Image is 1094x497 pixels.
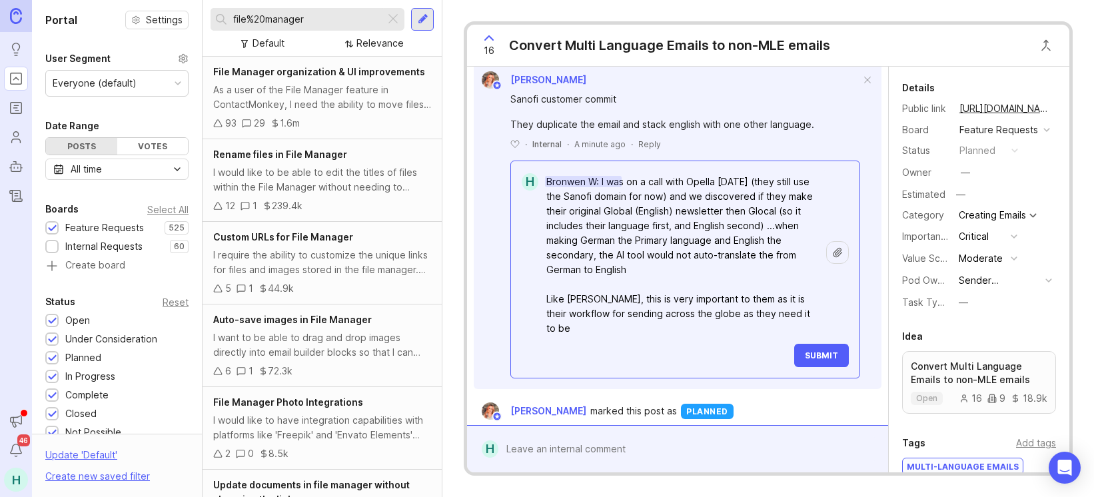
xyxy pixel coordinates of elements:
div: Add tags [1016,436,1056,450]
span: Rename files in File Manager [213,149,347,160]
div: I would like to be able to edit the titles of files within the File Manager without needing to de... [213,165,431,195]
a: Autopilot [4,155,28,179]
a: Convert Multi Language Emails to non-MLE emailsopen16918.9k [902,351,1056,414]
div: Under Consideration [65,332,157,346]
img: Bronwen W [478,71,504,89]
div: Complete [65,388,109,402]
div: — [961,165,970,180]
div: 44.9k [268,281,294,296]
div: 6 [225,364,231,378]
div: Posts [46,138,117,155]
div: Sender Experience [959,273,1040,288]
div: Feature Requests [65,221,144,235]
div: Internal [532,139,562,150]
label: Value Scale [902,252,953,264]
div: 5 [225,281,231,296]
div: 1 [249,364,253,378]
button: Announcements [4,409,28,433]
svg: toggle icon [167,164,188,175]
div: Default [253,36,284,51]
div: Critical [959,229,989,244]
div: H [482,440,498,458]
div: Status [45,294,75,310]
div: 1 [253,199,257,213]
button: H [4,468,28,492]
div: Convert Multi Language Emails to non-MLE emails [509,36,830,55]
img: member badge [492,412,502,422]
div: Feature Requests [959,123,1038,137]
div: Owner [902,165,949,180]
div: Internal Requests [65,239,143,254]
div: Boards [45,201,79,217]
div: · [525,139,527,150]
div: Planned [65,350,101,365]
label: Pod Ownership [902,274,970,286]
div: They duplicate the email and stack english with one other language. [510,117,860,132]
div: Public link [902,101,949,116]
div: I require the ability to customize the unique links for files and images stored in the file manag... [213,248,431,277]
span: 16 [484,43,494,58]
div: Relevance [356,36,404,51]
div: Details [902,80,935,96]
a: [URL][DOMAIN_NAME] [955,100,1056,117]
div: I would like to have integration capabilities with platforms like 'Freepik' and 'Envato Elements'... [213,413,431,442]
span: Submit [805,350,838,360]
input: Search... [233,12,380,27]
span: Auto-save images in File Manager [213,314,372,325]
a: File Manager Photo IntegrationsI would like to have integration capabilities with platforms like ... [203,387,442,470]
div: — [952,186,969,203]
div: Category [902,208,949,223]
a: Bronwen W[PERSON_NAME] [474,71,586,89]
a: Roadmaps [4,96,28,120]
h1: Portal [45,12,77,28]
span: File Manager organization & UI improvements [213,66,425,77]
div: H [522,173,538,191]
button: Settings [125,11,189,29]
div: 239.4k [272,199,302,213]
span: [PERSON_NAME] [510,404,586,418]
div: Board [902,123,949,137]
textarea: Bronwen W: I was on a call with Opella [DATE] (they still use the Sanofi domain for now) and we d... [538,169,826,341]
span: Custom URLs for File Manager [213,231,353,243]
div: 0 [248,446,254,461]
div: Multi-language emails [903,458,1023,474]
div: User Segment [45,51,111,67]
div: · [631,139,633,150]
p: 60 [174,241,185,252]
span: File Manager Photo Integrations [213,396,363,408]
button: Notifications [4,438,28,462]
button: Close button [1033,32,1059,59]
span: [PERSON_NAME] [510,74,586,85]
div: Closed [65,406,97,421]
div: Open [65,313,90,328]
div: Reset [163,298,189,306]
div: Moderate [959,251,1003,266]
a: Portal [4,67,28,91]
p: open [916,393,937,404]
div: Estimated [902,190,945,199]
span: A minute ago [574,139,626,150]
div: Tags [902,435,925,451]
a: Auto-save images in File ManagerI want to be able to drag and drop images directly into email bui... [203,304,442,387]
a: Create board [45,260,189,272]
a: Users [4,125,28,149]
div: Creating Emails [959,211,1026,220]
div: As a user of the File Manager feature in ContactMonkey, I need the ability to move files into fol... [213,83,431,112]
a: File Manager organization & UI improvementsAs a user of the File Manager feature in ContactMonkey... [203,57,442,139]
div: Idea [902,328,923,344]
div: 29 [254,116,265,131]
div: Open Intercom Messenger [1049,452,1081,484]
div: 1 [249,281,253,296]
a: Bronwen W[PERSON_NAME] [474,402,590,420]
div: planned [959,143,995,158]
div: 1.6m [280,116,300,131]
span: marked this post as [590,404,677,418]
div: 8.5k [269,446,288,461]
div: Create new saved filter [45,469,150,484]
div: 18.9k [1011,394,1047,403]
div: Votes [117,138,189,155]
p: 525 [169,223,185,233]
span: 46 [17,434,30,446]
div: Update ' Default ' [45,448,117,469]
